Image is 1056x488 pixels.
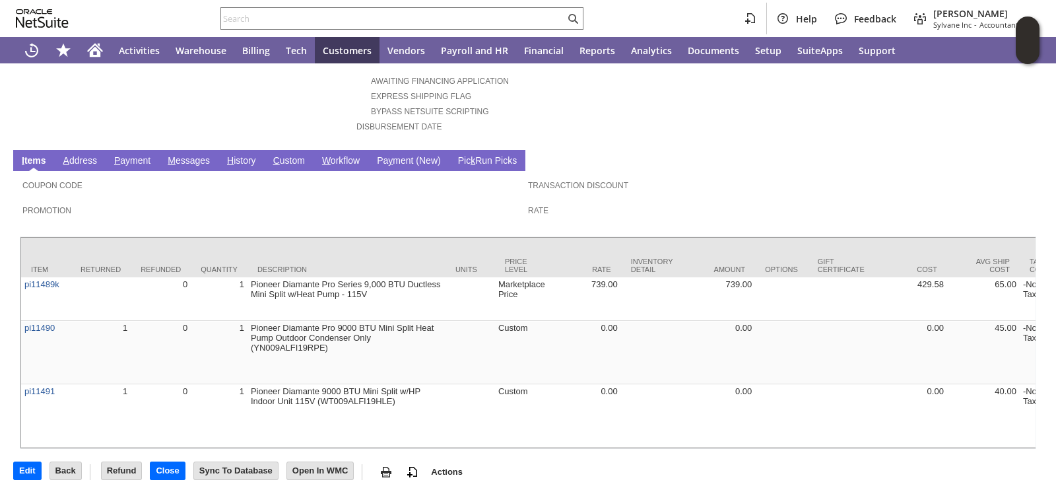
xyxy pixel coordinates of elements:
[682,384,755,448] td: 0.00
[22,181,82,190] a: Coupon Code
[631,44,672,57] span: Analytics
[319,155,363,168] a: Workflow
[433,37,516,63] a: Payroll and HR
[548,384,621,448] td: 0.00
[1019,153,1035,168] a: Unrolled view on
[150,462,184,479] input: Close
[688,44,739,57] span: Documents
[242,44,270,57] span: Billing
[131,277,191,321] td: 0
[441,44,508,57] span: Payroll and HR
[387,44,425,57] span: Vendors
[495,277,548,321] td: Marketplace Price
[31,265,61,273] div: Item
[379,37,433,63] a: Vendors
[818,258,865,273] div: Gift Certificate
[270,155,308,168] a: Custom
[884,265,937,273] div: Cost
[851,37,904,63] a: Support
[371,107,488,116] a: Bypass NetSuite Scripting
[747,37,789,63] a: Setup
[495,384,548,448] td: Custom
[323,44,372,57] span: Customers
[286,44,307,57] span: Tech
[24,323,55,333] a: pi11490
[947,277,1020,321] td: 65.00
[168,37,234,63] a: Warehouse
[247,321,445,384] td: Pioneer Diamante Pro 9000 BTU Mini Split Heat Pump Outdoor Condenser Only (YN009ALFI19RPE)
[79,37,111,63] a: Home
[278,37,315,63] a: Tech
[495,321,548,384] td: Custom
[854,13,896,25] span: Feedback
[191,384,247,448] td: 1
[957,258,1010,273] div: Avg Ship Cost
[102,462,142,479] input: Refund
[273,155,280,166] span: C
[191,321,247,384] td: 1
[168,155,176,166] span: M
[579,44,615,57] span: Reports
[119,44,160,57] span: Activities
[933,20,972,30] span: Sylvane Inc
[572,37,623,63] a: Reports
[287,462,354,479] input: Open In WMC
[1016,41,1039,65] span: Oracle Guided Learning Widget. To move around, please hold and drag
[16,9,69,28] svg: logo
[623,37,680,63] a: Analytics
[1016,17,1039,64] iframe: Click here to launch Oracle Guided Learning Help Panel
[60,155,100,168] a: Address
[765,265,798,273] div: Options
[548,321,621,384] td: 0.00
[131,321,191,384] td: 0
[516,37,572,63] a: Financial
[874,321,947,384] td: 0.00
[874,384,947,448] td: 0.00
[234,37,278,63] a: Billing
[631,258,673,273] div: Inventory Detail
[692,265,745,273] div: Amount
[247,277,445,321] td: Pioneer Diamante Pro Series 9,000 BTU Ductless Mini Split w/Heat Pump - 115V
[176,44,226,57] span: Warehouse
[315,37,379,63] a: Customers
[257,265,436,273] div: Description
[371,92,471,101] a: Express Shipping Flag
[859,44,896,57] span: Support
[194,462,278,479] input: Sync To Database
[505,258,539,273] div: Price Level
[18,155,49,168] a: Items
[141,265,181,273] div: Refunded
[528,206,548,215] a: Rate
[356,122,442,131] a: Disbursement Date
[164,155,213,168] a: Messages
[322,155,331,166] span: W
[796,13,817,25] span: Help
[565,11,581,26] svg: Search
[201,265,238,273] div: Quantity
[558,265,611,273] div: Rate
[797,44,843,57] span: SuiteApps
[755,44,781,57] span: Setup
[933,7,1032,20] span: [PERSON_NAME]
[789,37,851,63] a: SuiteApps
[111,37,168,63] a: Activities
[371,77,509,86] a: Awaiting Financing Application
[524,44,564,57] span: Financial
[528,181,628,190] a: Transaction Discount
[388,155,393,166] span: y
[405,464,420,480] img: add-record.svg
[221,11,565,26] input: Search
[191,277,247,321] td: 1
[63,155,69,166] span: A
[131,384,191,448] td: 0
[24,42,40,58] svg: Recent Records
[947,384,1020,448] td: 40.00
[22,155,24,166] span: I
[455,265,485,273] div: Units
[87,42,103,58] svg: Home
[111,155,154,168] a: Payment
[22,206,71,215] a: Promotion
[455,155,520,168] a: PickRun Picks
[548,277,621,321] td: 739.00
[71,321,131,384] td: 1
